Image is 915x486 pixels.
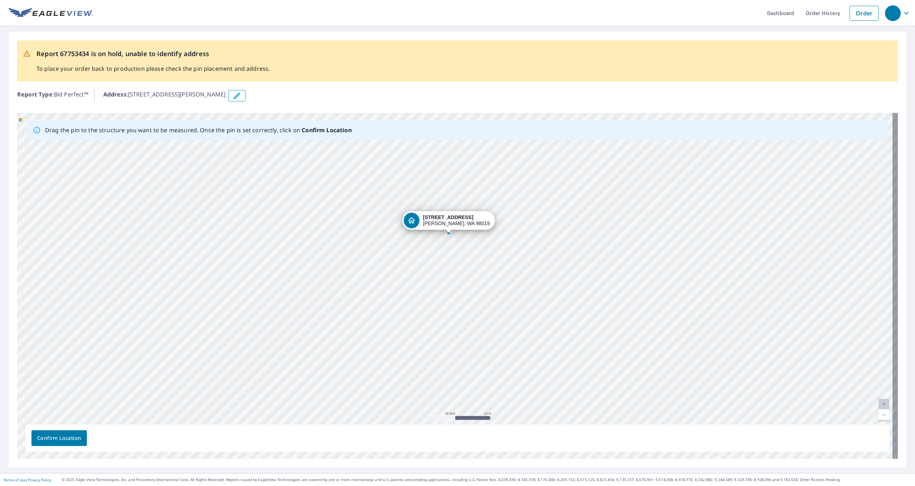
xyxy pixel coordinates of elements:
[45,126,352,134] p: Drag the pin to the structure you want to be measured. Once the pin is set correctly, click on
[36,64,270,73] p: To place your order back to production please check the pin placement and address.
[103,90,127,98] b: Address
[423,214,474,220] strong: [STREET_ADDRESS]
[4,478,51,482] p: |
[28,477,51,482] a: Privacy Policy
[4,477,26,482] a: Terms of Use
[9,8,93,19] img: EV Logo
[423,214,490,227] div: [PERSON_NAME], WA 98019
[17,90,53,98] b: Report Type
[879,410,889,420] a: Current Level 20, Zoom Out
[103,90,226,101] p: : [STREET_ADDRESS][PERSON_NAME]
[402,211,495,233] div: Dropped pin, building 1, Residential property, 28000 NE 142nd PL #86 Duvall, WA 98019
[17,90,89,101] p: : Bid Perfect™
[302,126,351,134] b: Confirm Location
[879,399,889,410] a: Current Level 20, Zoom In Disabled
[31,430,87,446] button: Confirm Location
[62,477,911,482] p: © 2025 Eagle View Technologies, Inc. and Pictometry International Corp. All Rights Reserved. Repo...
[36,49,270,59] p: Report 67753434 is on hold, unable to identify address
[850,6,879,21] a: Order
[37,434,81,443] span: Confirm Location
